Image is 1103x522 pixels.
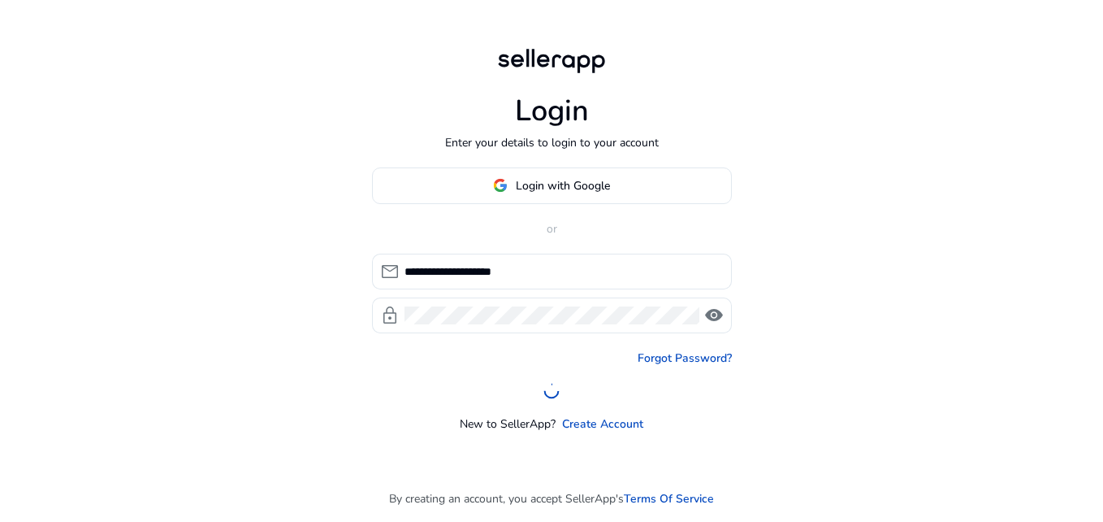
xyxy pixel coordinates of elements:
a: Terms Of Service [624,490,714,507]
p: New to SellerApp? [460,415,556,433]
button: Login with Google [372,167,732,204]
span: lock [380,306,400,325]
p: Enter your details to login to your account [445,134,659,151]
h1: Login [515,94,589,128]
a: Forgot Password? [638,350,732,367]
span: Login with Google [516,177,610,194]
p: or [372,220,732,237]
a: Create Account [562,415,643,433]
span: mail [380,262,400,281]
img: google-logo.svg [493,178,508,193]
span: visibility [704,306,724,325]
